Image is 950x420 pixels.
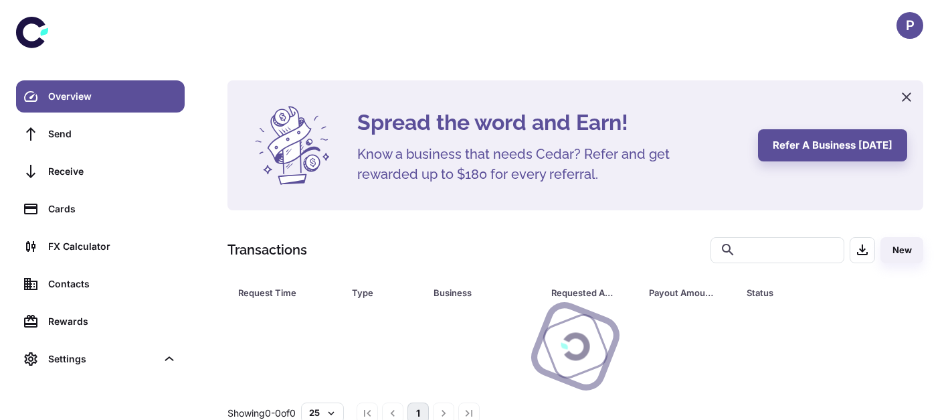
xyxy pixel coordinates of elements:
[48,164,177,179] div: Receive
[16,305,185,338] a: Rewards
[16,268,185,300] a: Contacts
[48,202,177,216] div: Cards
[649,283,713,302] div: Payout Amount
[357,144,692,184] h5: Know a business that needs Cedar? Refer and get rewarded up to $180 for every referral.
[16,118,185,150] a: Send
[16,230,185,263] a: FX Calculator
[16,80,185,113] a: Overview
[238,283,318,302] div: Request Time
[48,89,177,104] div: Overview
[16,193,185,225] a: Cards
[48,314,177,329] div: Rewards
[896,12,923,39] button: P
[48,352,157,366] div: Settings
[880,237,923,263] button: New
[551,283,615,302] div: Requested Amount
[48,127,177,141] div: Send
[238,283,336,302] span: Request Time
[747,283,850,302] div: Status
[551,283,633,302] span: Requested Amount
[357,107,742,139] h4: Spread the word and Earn!
[227,240,307,260] h1: Transactions
[747,283,868,302] span: Status
[48,277,177,291] div: Contacts
[352,283,401,302] div: Type
[758,129,907,161] button: Refer a business [DATE]
[48,239,177,254] div: FX Calculator
[649,283,731,302] span: Payout Amount
[16,343,185,375] div: Settings
[352,283,418,302] span: Type
[16,155,185,188] a: Receive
